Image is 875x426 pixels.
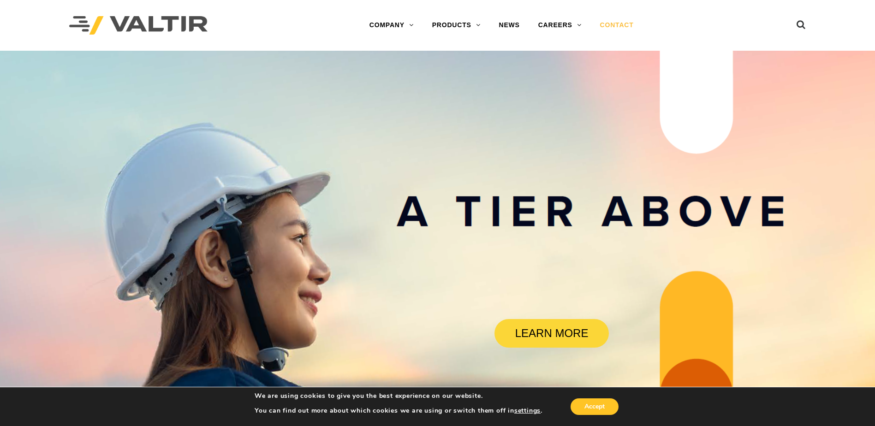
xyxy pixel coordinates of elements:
a: NEWS [490,16,529,35]
p: You can find out more about which cookies we are using or switch them off in . [255,407,542,415]
a: PRODUCTS [423,16,490,35]
a: CAREERS [529,16,591,35]
button: settings [514,407,541,415]
button: Accept [571,398,619,415]
a: COMPANY [360,16,423,35]
a: LEARN MORE [494,319,609,348]
a: CONTACT [591,16,643,35]
p: We are using cookies to give you the best experience on our website. [255,392,542,400]
img: Valtir [69,16,208,35]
